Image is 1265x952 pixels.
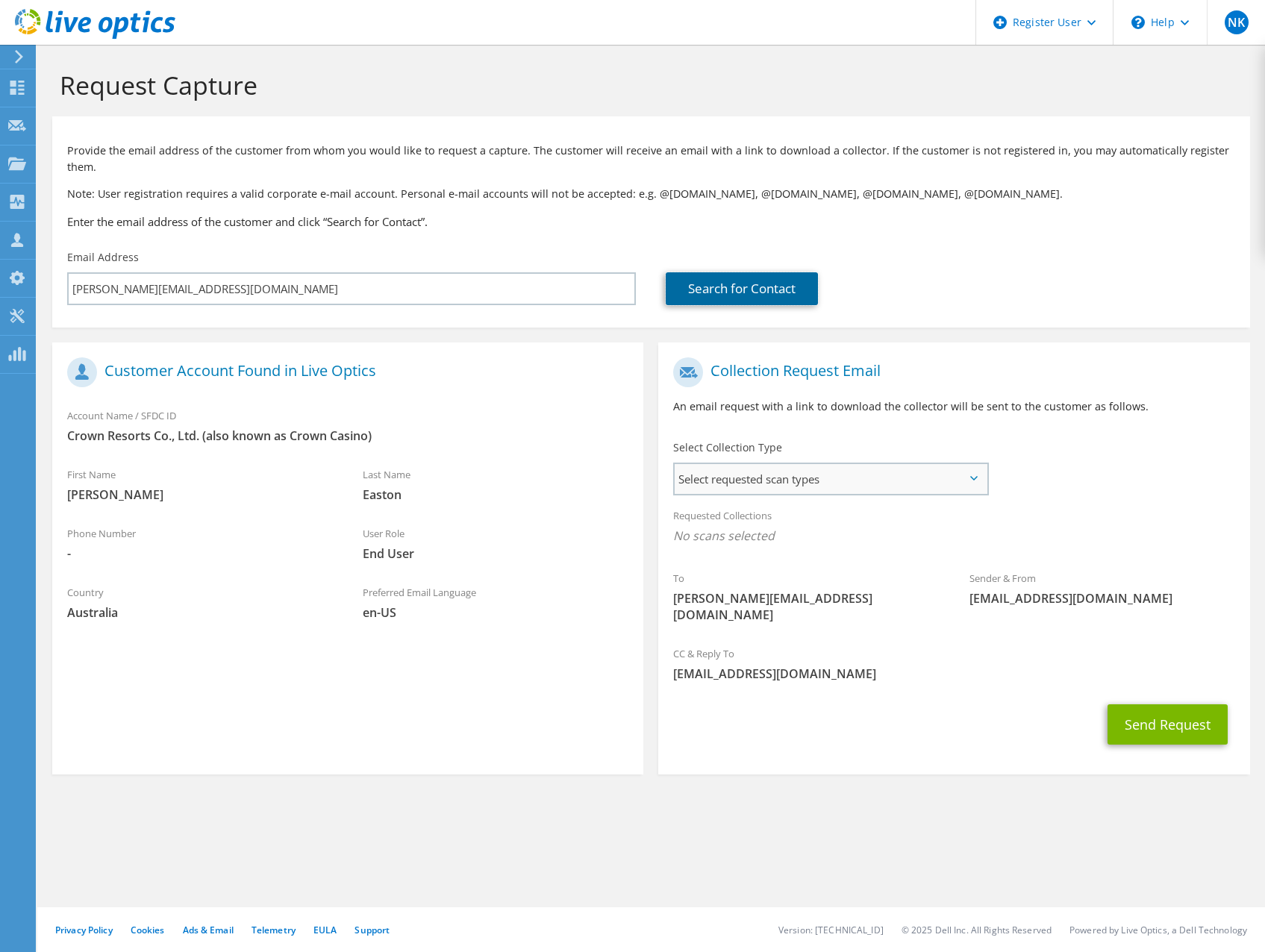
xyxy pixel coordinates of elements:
[1131,16,1145,29] svg: \n
[658,500,1249,555] div: Requested Collections
[673,590,939,623] span: [PERSON_NAME][EMAIL_ADDRESS][DOMAIN_NAME]
[348,459,643,510] div: Last Name
[363,604,628,621] span: en-US
[955,563,1250,614] div: Sender & From
[313,924,337,936] a: EULA
[1069,924,1247,936] li: Powered by Live Optics, a Dell Technology
[658,563,954,630] div: To
[67,486,333,503] span: [PERSON_NAME]
[902,924,1052,936] li: © 2025 Dell Inc. All Rights Reserved
[348,518,643,569] div: User Role
[131,924,165,936] a: Cookies
[55,924,113,936] a: Privacy Policy
[67,428,628,444] span: Crown Resorts Co., Ltd. (also known as Crown Casino)
[52,518,348,569] div: Phone Number
[673,666,1234,682] span: [EMAIL_ADDRESS][DOMAIN_NAME]
[348,577,643,628] div: Preferred Email Language
[252,924,296,936] a: Telemetry
[675,464,987,494] span: Select requested scan types
[1108,704,1228,745] button: Send Request
[52,577,348,628] div: Country
[354,924,390,936] a: Support
[67,213,1235,230] h3: Enter the email address of the customer and click “Search for Contact”.
[673,440,782,455] label: Select Collection Type
[363,545,628,562] span: End User
[52,459,348,510] div: First Name
[363,486,628,503] span: Easton
[658,638,1249,689] div: CC & Reply To
[183,924,234,936] a: Ads & Email
[67,357,621,387] h1: Customer Account Found in Live Optics
[67,186,1235,202] p: Note: User registration requires a valid corporate e-mail account. Personal e-mail accounts will ...
[67,604,333,621] span: Australia
[673,398,1234,415] p: An email request with a link to download the collector will be sent to the customer as follows.
[52,400,643,451] div: Account Name / SFDC ID
[1225,10,1249,34] span: NK
[666,272,818,305] a: Search for Contact
[67,250,139,265] label: Email Address
[67,143,1235,175] p: Provide the email address of the customer from whom you would like to request a capture. The cust...
[673,357,1227,387] h1: Collection Request Email
[67,545,333,562] span: -
[778,924,884,936] li: Version: [TECHNICAL_ID]
[673,527,1234,544] span: No scans selected
[60,69,1235,101] h1: Request Capture
[969,590,1235,607] span: [EMAIL_ADDRESS][DOMAIN_NAME]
